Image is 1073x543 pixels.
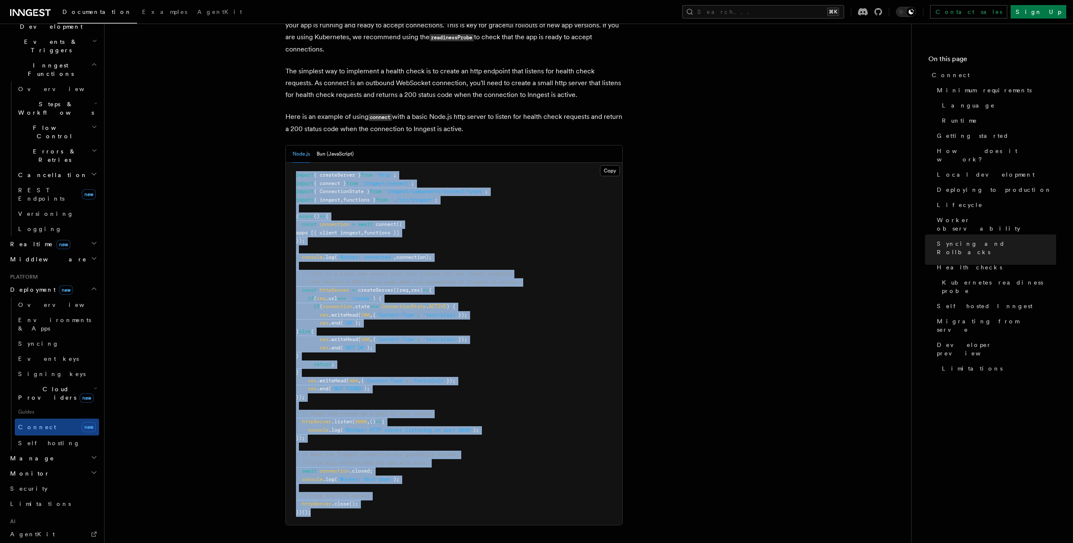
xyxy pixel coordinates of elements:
[15,183,99,206] a: REST Endpointsnew
[320,287,349,293] span: httpServer
[296,435,305,441] span: });
[446,304,455,309] span: ) {
[302,493,370,499] span: // Stop the HTTP server
[334,254,337,260] span: (
[932,71,970,79] span: Connect
[370,304,379,309] span: ===
[7,274,38,280] span: Platform
[7,282,99,297] button: Deploymentnew
[928,54,1056,67] h4: On this page
[376,172,393,178] span: 'http'
[296,213,299,219] span: (
[334,476,337,482] span: (
[937,86,1032,94] span: Minimum requirements
[10,531,55,538] span: AgentKit
[426,304,429,309] span: .
[340,230,361,236] span: inngest
[59,285,73,295] span: new
[337,296,346,301] span: ===
[373,336,376,342] span: {
[314,296,317,301] span: (
[18,301,105,308] span: Overview
[7,285,73,294] span: Deployment
[82,422,96,432] span: new
[15,147,91,164] span: Errors & Retries
[933,212,1056,236] a: Worker observability
[423,336,458,342] span: 'text/plain'
[137,3,192,23] a: Examples
[314,172,361,178] span: { createServer }
[417,336,420,342] span: :
[361,180,411,186] span: 'inngest/connect'
[15,120,99,144] button: Flow Control
[7,252,99,267] button: Middleware
[302,419,331,425] span: httpServer
[393,287,408,293] span: ((req
[364,386,370,392] span: );
[15,124,91,140] span: Flow Control
[15,419,99,435] a: Connectnew
[15,100,94,117] span: Steps & Workflows
[314,304,320,309] span: if
[1011,5,1066,19] a: Sign Up
[933,167,1056,182] a: Local development
[340,427,343,433] span: (
[937,263,1002,271] span: Health checks
[352,221,355,227] span: =
[933,236,1056,260] a: Syncing and Rollbacks
[18,355,79,362] span: Event keys
[396,254,432,260] span: connection);
[302,279,520,285] span: // and returns a 200 status code when the connection to Inngest is active.
[328,312,358,318] span: .writeHead
[340,197,343,203] span: ,
[423,312,458,318] span: 'text/plain'
[15,297,99,312] a: Overview
[296,230,308,236] span: apps
[361,172,373,178] span: from
[7,496,99,511] a: Limitations
[15,312,99,336] a: Environments & Apps
[933,143,1056,167] a: How does it work?
[337,254,393,260] span: 'Worker: connected'
[937,185,1052,194] span: Deploying to production
[485,188,488,194] span: ;
[937,341,1056,358] span: Developer preview
[15,206,99,221] a: Versioning
[942,101,995,110] span: Language
[317,145,354,163] button: Bun (JavaScript)
[299,328,311,334] span: else
[314,213,320,219] span: ()
[15,221,99,237] a: Logging
[937,201,983,209] span: Lifecycle
[285,111,623,135] p: Here is an example of using with a basic Node.js http server to listen for health check requests ...
[939,98,1056,113] a: Language
[323,254,334,260] span: .log
[376,336,417,342] span: 'Content-Type'
[423,287,429,293] span: =>
[376,312,417,318] span: 'Content-Type'
[405,378,408,384] span: :
[320,336,328,342] span: res
[942,116,977,125] span: Runtime
[429,304,446,309] span: ACTIVE
[302,287,317,293] span: const
[308,296,314,301] span: if
[331,361,334,367] span: ;
[346,378,349,384] span: (
[7,469,50,478] span: Monitor
[942,278,1056,295] span: Kubernetes readiness probe
[930,5,1007,19] a: Contact sales
[7,81,99,237] div: Inngest Functions
[349,296,373,301] span: '/ready'
[352,287,355,293] span: =
[197,8,242,15] span: AgentKit
[317,378,346,384] span: .writeHead
[933,314,1056,337] a: Migrating from serve
[296,180,314,186] span: import
[320,468,349,474] span: connection
[933,337,1056,361] a: Developer preview
[302,411,432,417] span: // Start the server on a port of your choice
[15,144,99,167] button: Errors & Retries
[314,180,346,186] span: { connect }
[411,378,446,384] span: 'text/plain'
